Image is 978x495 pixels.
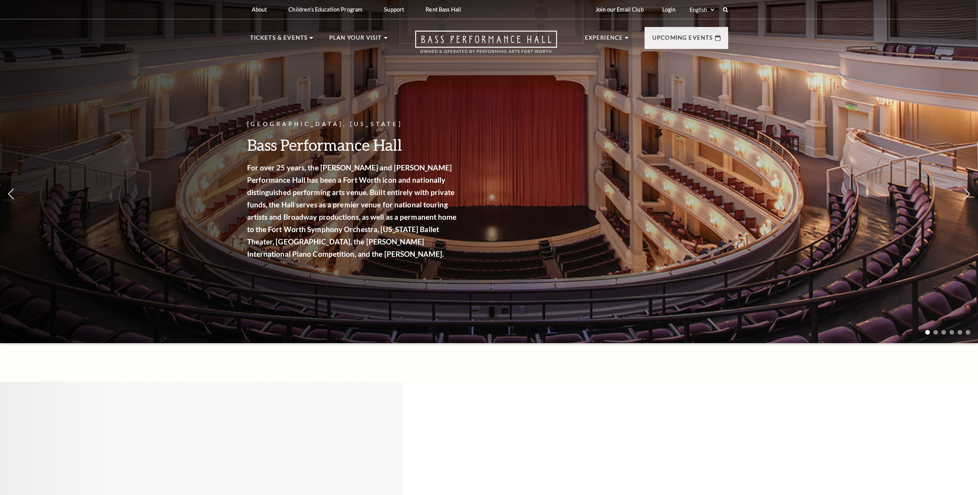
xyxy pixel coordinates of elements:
p: Plan Your Visit [329,33,382,47]
p: Experience [585,33,623,47]
p: Children's Education Program [288,6,362,13]
p: Rent Bass Hall [426,6,461,13]
strong: For over 25 years, the [PERSON_NAME] and [PERSON_NAME] Performance Hall has been a Fort Worth ico... [247,163,457,258]
select: Select: [688,6,715,13]
p: [GEOGRAPHIC_DATA], [US_STATE] [247,120,459,129]
p: About [252,6,267,13]
p: Upcoming Events [652,33,713,47]
h3: Bass Performance Hall [247,135,459,155]
p: Support [384,6,404,13]
p: Tickets & Events [250,33,308,47]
